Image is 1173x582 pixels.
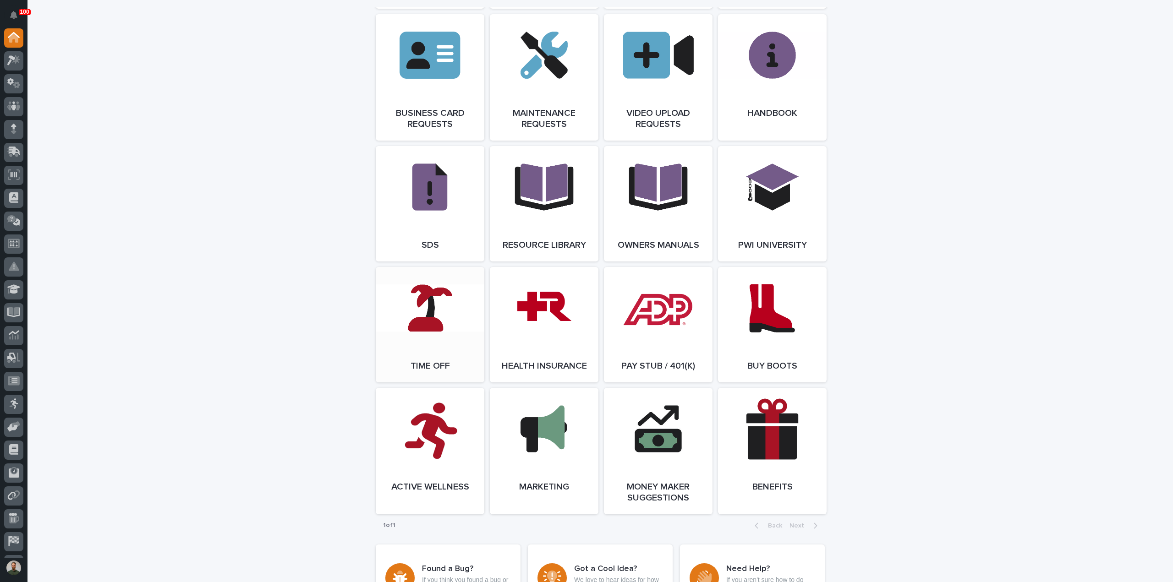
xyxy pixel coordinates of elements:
[490,267,598,382] a: Health Insurance
[789,522,810,529] span: Next
[604,14,713,141] a: Video Upload Requests
[376,267,484,382] a: Time Off
[574,564,663,574] h3: Got a Cool Idea?
[376,514,403,537] p: 1 of 1
[718,388,827,514] a: Benefits
[422,564,511,574] h3: Found a Bug?
[604,388,713,514] a: Money Maker Suggestions
[376,146,484,261] a: SDS
[604,146,713,261] a: Owners Manuals
[376,14,484,141] a: Business Card Requests
[4,558,23,577] button: users-avatar
[490,146,598,261] a: Resource Library
[762,522,782,529] span: Back
[726,564,815,574] h3: Need Help?
[604,267,713,382] a: Pay Stub / 401(k)
[718,14,827,141] a: Handbook
[490,388,598,514] a: Marketing
[747,522,786,530] button: Back
[20,9,29,15] p: 100
[786,522,825,530] button: Next
[4,5,23,25] button: Notifications
[718,267,827,382] a: Buy Boots
[11,11,23,26] div: Notifications100
[376,388,484,514] a: Active Wellness
[718,146,827,261] a: PWI University
[490,14,598,141] a: Maintenance Requests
